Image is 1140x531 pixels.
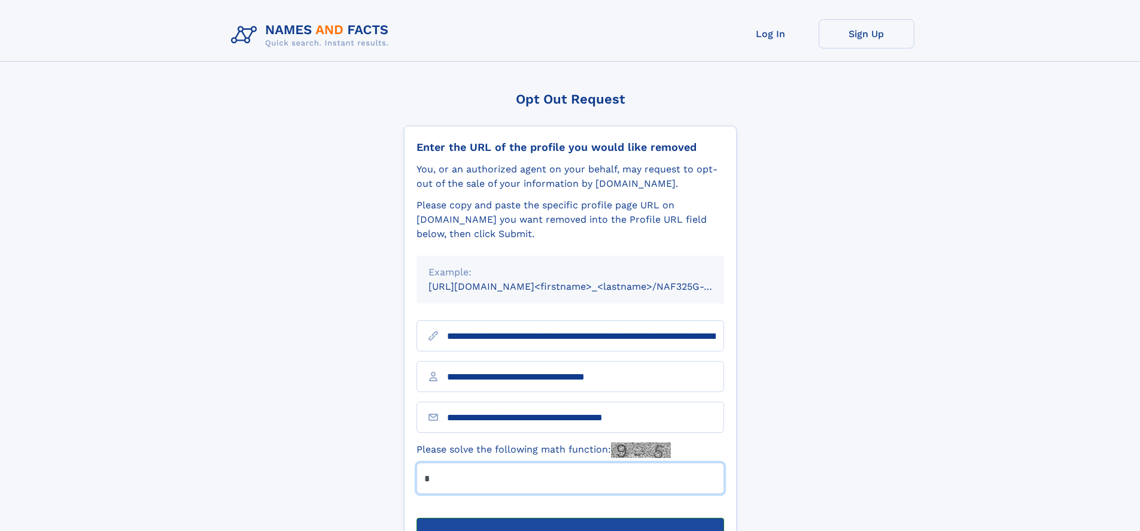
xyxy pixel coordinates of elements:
label: Please solve the following math function: [417,442,671,458]
div: You, or an authorized agent on your behalf, may request to opt-out of the sale of your informatio... [417,162,724,191]
img: Logo Names and Facts [226,19,399,51]
div: Opt Out Request [404,92,737,107]
a: Sign Up [819,19,914,48]
div: Example: [428,265,712,280]
div: Enter the URL of the profile you would like removed [417,141,724,154]
small: [URL][DOMAIN_NAME]<firstname>_<lastname>/NAF325G-xxxxxxxx [428,281,747,292]
div: Please copy and paste the specific profile page URL on [DOMAIN_NAME] you want removed into the Pr... [417,198,724,241]
a: Log In [723,19,819,48]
